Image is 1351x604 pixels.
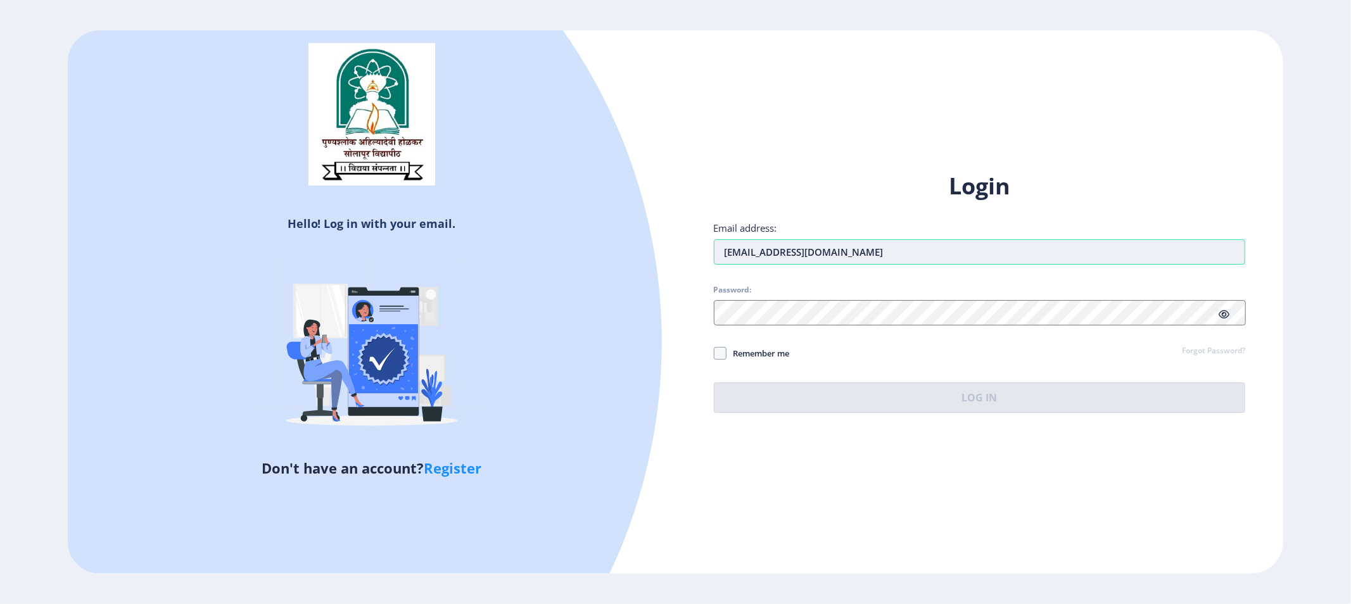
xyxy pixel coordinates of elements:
h5: Don't have an account? [77,458,666,478]
span: Remember me [726,346,790,361]
button: Log In [714,382,1246,413]
label: Password: [714,285,752,295]
img: sulogo.png [308,43,435,186]
a: Forgot Password? [1182,346,1245,357]
a: Register [424,458,481,477]
img: Verified-rafiki.svg [261,236,483,458]
label: Email address: [714,222,777,234]
input: Email address [714,239,1246,265]
h1: Login [714,171,1246,201]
